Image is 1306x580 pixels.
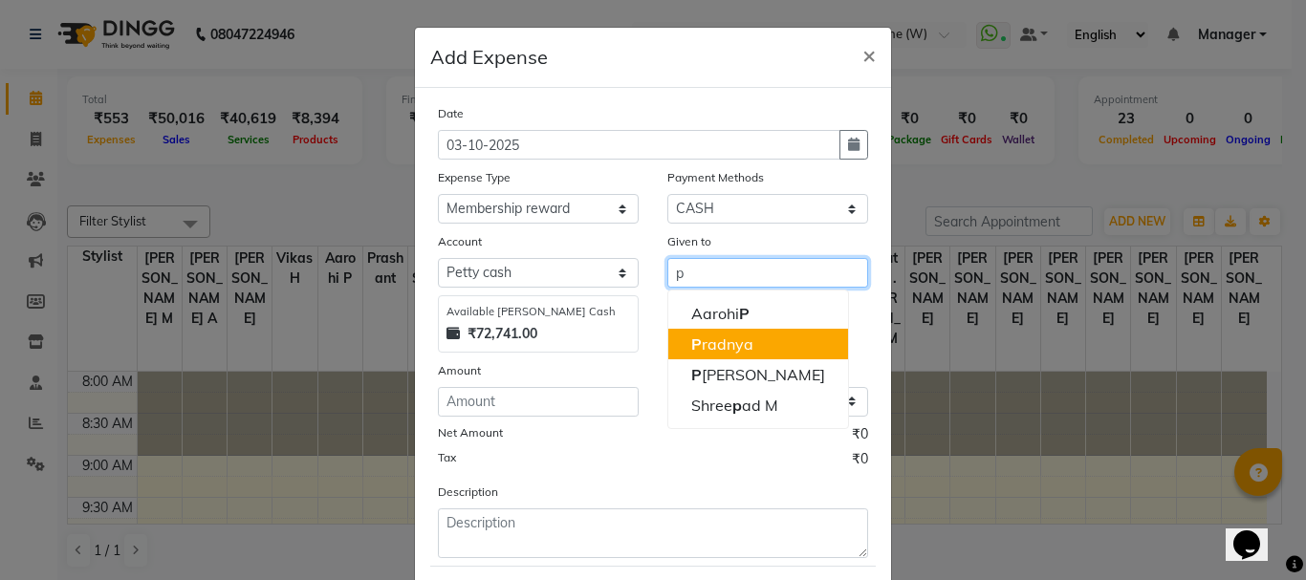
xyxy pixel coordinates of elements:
[667,169,764,186] label: Payment Methods
[438,169,511,186] label: Expense Type
[667,233,711,250] label: Given to
[438,362,481,379] label: Amount
[691,334,753,354] ngb-highlight: radnya
[739,304,750,323] span: P
[691,365,825,384] ngb-highlight: [PERSON_NAME]
[446,304,630,320] div: Available [PERSON_NAME] Cash
[852,424,868,449] span: ₹0
[430,43,548,72] h5: Add Expense
[691,304,750,323] ngb-highlight: Aarohi
[852,449,868,474] span: ₹0
[732,396,742,415] span: p
[691,365,702,384] span: P
[438,387,639,417] input: Amount
[667,258,868,288] input: Given to
[438,424,503,441] label: Net Amount
[691,334,702,354] span: P
[438,483,498,501] label: Description
[468,324,537,344] strong: ₹72,741.00
[847,28,891,81] button: Close
[438,233,482,250] label: Account
[691,396,778,415] ngb-highlight: Shree ad M
[862,40,876,69] span: ×
[438,105,464,122] label: Date
[1226,504,1287,561] iframe: chat widget
[438,449,456,466] label: Tax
